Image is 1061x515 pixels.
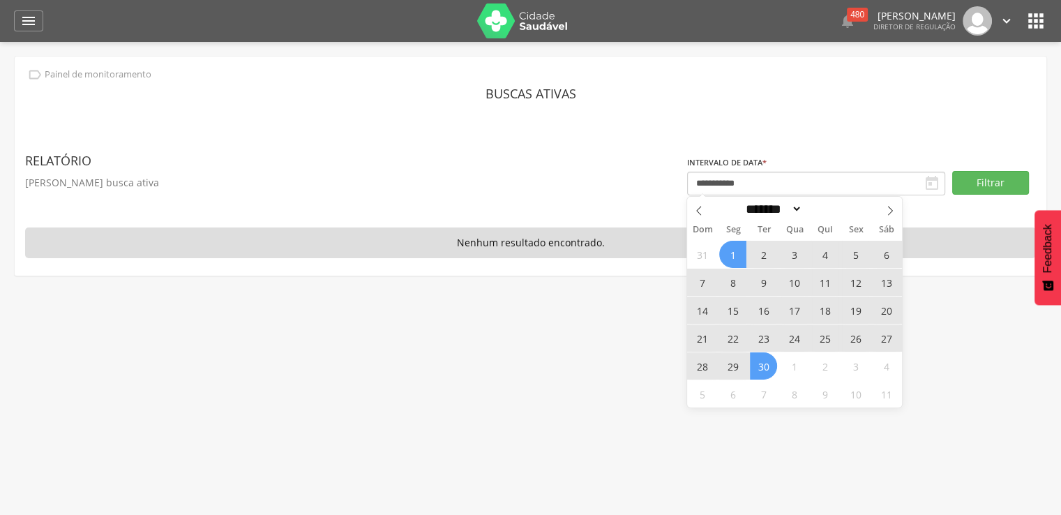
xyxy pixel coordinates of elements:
[719,269,746,296] span: Setembro 8, 2025
[873,241,900,268] span: Setembro 6, 2025
[839,13,856,29] i: 
[811,241,838,268] span: Setembro 4, 2025
[748,225,779,234] span: Ter
[719,297,746,324] span: Setembro 15, 2025
[688,269,716,296] span: Setembro 7, 2025
[687,225,718,234] span: Dom
[873,352,900,380] span: Outubro 4, 2025
[688,324,716,352] span: Setembro 21, 2025
[873,380,900,408] span: Outubro 11, 2025
[810,225,841,234] span: Qui
[750,241,777,268] span: Setembro 2, 2025
[841,225,871,234] span: Sex
[750,297,777,324] span: Setembro 16, 2025
[719,380,746,408] span: Outubro 6, 2025
[811,269,838,296] span: Setembro 11, 2025
[25,227,1036,258] p: Nenhum resultado encontrado.
[687,157,767,168] label: Intervalo de data
[25,148,687,173] header: Relatório
[811,380,838,408] span: Outubro 9, 2025
[20,13,37,29] i: 
[1025,10,1047,32] i: 
[781,241,808,268] span: Setembro 3, 2025
[842,241,869,268] span: Setembro 5, 2025
[741,202,802,216] select: Month
[781,380,808,408] span: Outubro 8, 2025
[847,8,868,22] div: 480
[688,380,716,408] span: Outubro 5, 2025
[781,297,808,324] span: Setembro 17, 2025
[779,225,810,234] span: Qua
[811,297,838,324] span: Setembro 18, 2025
[842,269,869,296] span: Setembro 12, 2025
[14,10,43,31] a: 
[873,324,900,352] span: Setembro 27, 2025
[811,324,838,352] span: Setembro 25, 2025
[839,6,856,36] a:  480
[750,324,777,352] span: Setembro 23, 2025
[811,352,838,380] span: Outubro 2, 2025
[871,225,902,234] span: Sáb
[719,352,746,380] span: Setembro 29, 2025
[45,69,151,80] p: Painel de monitoramento
[750,352,777,380] span: Setembro 30, 2025
[719,241,746,268] span: Setembro 1, 2025
[873,22,956,31] span: Diretor de regulação
[1034,210,1061,305] button: Feedback - Mostrar pesquisa
[781,324,808,352] span: Setembro 24, 2025
[781,269,808,296] span: Setembro 10, 2025
[25,81,1036,106] header: Buscas ativas
[842,297,869,324] span: Setembro 19, 2025
[924,175,940,192] i: 
[688,241,716,268] span: Agosto 31, 2025
[750,269,777,296] span: Setembro 9, 2025
[1041,224,1054,273] span: Feedback
[750,380,777,408] span: Outubro 7, 2025
[873,269,900,296] span: Setembro 13, 2025
[842,352,869,380] span: Outubro 3, 2025
[802,202,848,216] input: Year
[25,173,687,193] p: [PERSON_NAME] busca ativa
[27,67,43,82] i: 
[873,297,900,324] span: Setembro 20, 2025
[688,352,716,380] span: Setembro 28, 2025
[781,352,808,380] span: Outubro 1, 2025
[719,324,746,352] span: Setembro 22, 2025
[718,225,748,234] span: Seg
[952,171,1029,195] button: Filtrar
[688,297,716,324] span: Setembro 14, 2025
[842,380,869,408] span: Outubro 10, 2025
[999,13,1014,29] i: 
[842,324,869,352] span: Setembro 26, 2025
[873,11,956,21] p: [PERSON_NAME]
[999,6,1014,36] a: 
